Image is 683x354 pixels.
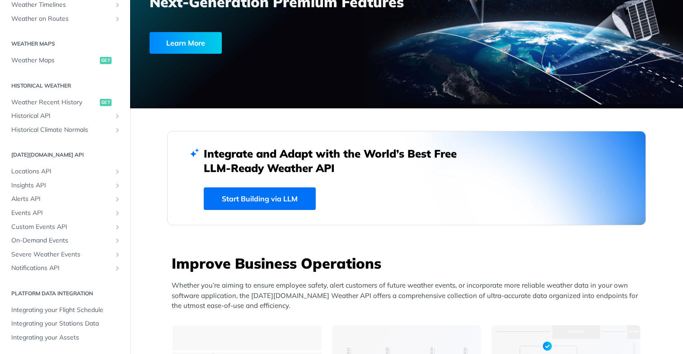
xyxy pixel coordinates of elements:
[7,40,123,48] h2: Weather Maps
[11,333,121,342] span: Integrating your Assets
[11,126,112,135] span: Historical Climate Normals
[7,317,123,331] a: Integrating your Stations Data
[7,96,123,109] a: Weather Recent Historyget
[11,0,112,9] span: Weather Timelines
[7,179,123,192] a: Insights APIShow subpages for Insights API
[11,56,98,65] span: Weather Maps
[11,306,121,315] span: Integrating your Flight Schedule
[7,248,123,261] a: Severe Weather EventsShow subpages for Severe Weather Events
[11,112,112,121] span: Historical API
[7,192,123,206] a: Alerts APIShow subpages for Alerts API
[7,12,123,26] a: Weather on RoutesShow subpages for Weather on Routes
[172,253,646,273] h3: Improve Business Operations
[7,165,123,178] a: Locations APIShow subpages for Locations API
[11,209,112,218] span: Events API
[114,168,121,175] button: Show subpages for Locations API
[114,265,121,272] button: Show subpages for Notifications API
[11,14,112,23] span: Weather on Routes
[114,15,121,23] button: Show subpages for Weather on Routes
[11,181,112,190] span: Insights API
[114,112,121,120] button: Show subpages for Historical API
[100,99,112,106] span: get
[11,250,112,259] span: Severe Weather Events
[7,331,123,345] a: Integrating your Assets
[7,151,123,159] h2: [DATE][DOMAIN_NAME] API
[204,146,470,175] h2: Integrate and Adapt with the World’s Best Free LLM-Ready Weather API
[11,236,112,245] span: On-Demand Events
[150,32,222,54] div: Learn More
[11,98,98,107] span: Weather Recent History
[114,251,121,258] button: Show subpages for Severe Weather Events
[114,196,121,203] button: Show subpages for Alerts API
[11,223,112,232] span: Custom Events API
[114,237,121,244] button: Show subpages for On-Demand Events
[7,123,123,137] a: Historical Climate NormalsShow subpages for Historical Climate Normals
[7,206,123,220] a: Events APIShow subpages for Events API
[7,82,123,90] h2: Historical Weather
[114,1,121,9] button: Show subpages for Weather Timelines
[7,109,123,123] a: Historical APIShow subpages for Historical API
[172,280,646,311] p: Whether you’re aiming to ensure employee safety, alert customers of future weather events, or inc...
[11,167,112,176] span: Locations API
[114,224,121,231] button: Show subpages for Custom Events API
[114,210,121,217] button: Show subpages for Events API
[7,303,123,317] a: Integrating your Flight Schedule
[7,234,123,247] a: On-Demand EventsShow subpages for On-Demand Events
[100,57,112,64] span: get
[7,54,123,67] a: Weather Mapsget
[7,220,123,234] a: Custom Events APIShow subpages for Custom Events API
[150,32,363,54] a: Learn More
[204,187,316,210] a: Start Building via LLM
[114,126,121,134] button: Show subpages for Historical Climate Normals
[114,182,121,189] button: Show subpages for Insights API
[11,195,112,204] span: Alerts API
[11,319,121,328] span: Integrating your Stations Data
[11,264,112,273] span: Notifications API
[7,289,123,298] h2: Platform DATA integration
[7,261,123,275] a: Notifications APIShow subpages for Notifications API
